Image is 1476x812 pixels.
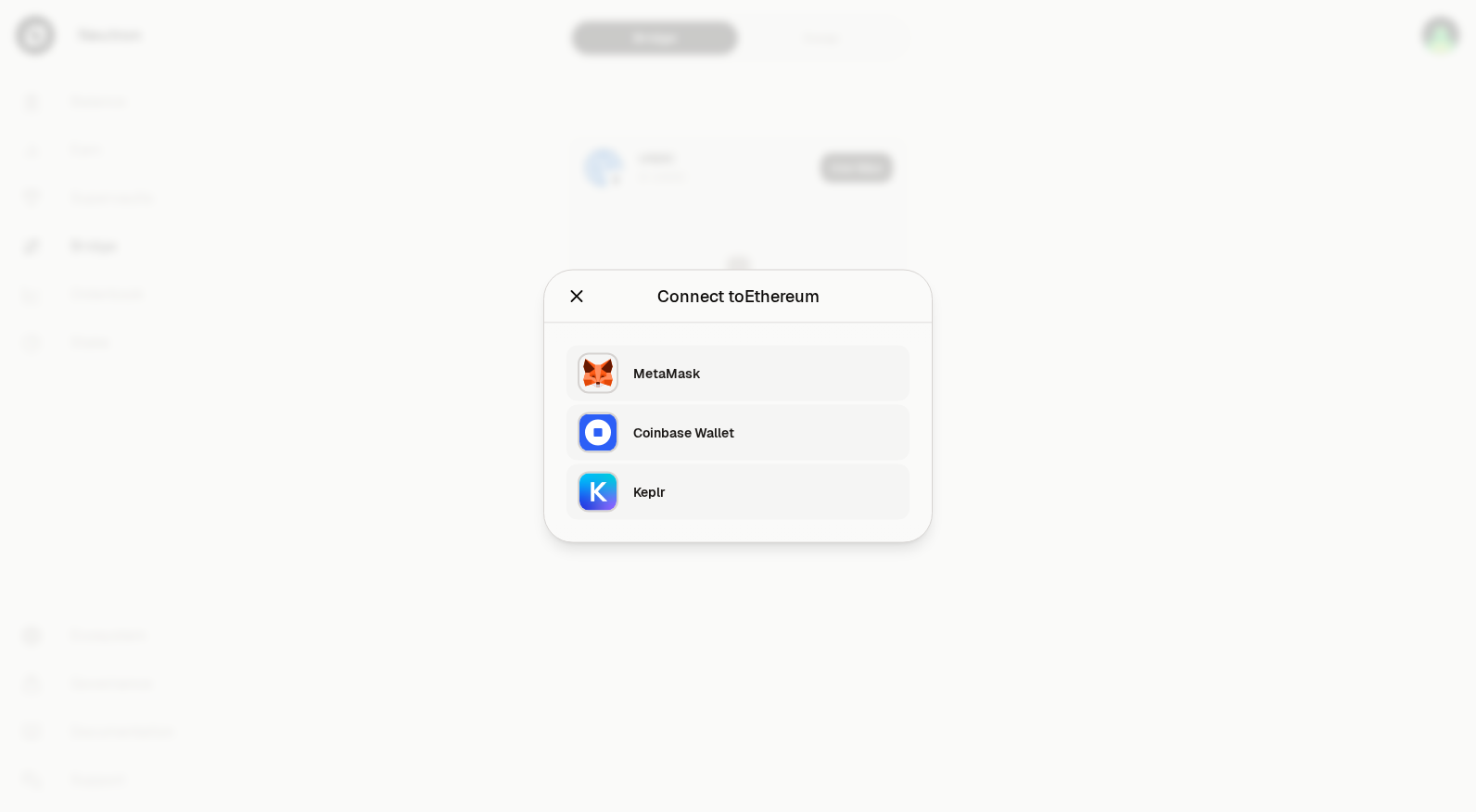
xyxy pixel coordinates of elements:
[578,353,618,394] img: MetaMask
[633,364,898,383] div: MetaMask
[566,405,910,461] button: Coinbase WalletCoinbase Wallet
[578,472,618,513] img: Keplr
[578,412,618,453] img: Coinbase Wallet
[566,464,910,520] button: KeplrKeplr
[633,483,898,501] div: Keplr
[633,424,898,442] div: Coinbase Wallet
[657,284,820,310] div: Connect to Ethereum
[566,346,910,401] button: MetaMaskMetaMask
[566,284,587,310] button: Close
